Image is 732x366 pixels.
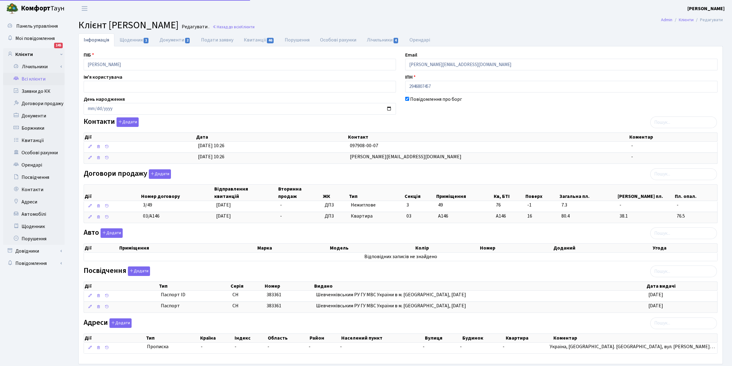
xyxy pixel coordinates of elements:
a: Всі клієнти [3,73,65,85]
span: Квартира [351,213,402,220]
th: Колір [415,244,479,252]
span: [DATE] 10:26 [198,142,224,149]
span: - [280,202,282,208]
th: Номер договору [140,185,214,201]
th: Приміщення [119,244,257,252]
span: ДП3 [325,202,346,209]
a: Заявки до КК [3,85,65,97]
a: Довідники [3,245,65,257]
span: Паспорт [161,302,228,309]
span: 3 [406,202,409,208]
th: Пл. опал. [674,185,717,201]
td: Відповідних записів не знайдено [84,253,717,261]
a: Інформація [78,33,114,46]
button: Переключити навігацію [77,3,92,14]
th: Коментар [629,133,717,141]
th: Дата видачі [646,282,717,290]
input: Пошук... [650,168,717,180]
input: Пошук... [650,317,717,329]
span: [DATE] [648,302,663,309]
th: [PERSON_NAME] пл. [617,185,674,201]
th: Країна [200,334,234,342]
span: -1 [527,202,556,209]
span: Шевченківським РУ ГУ МВС України в м. [GEOGRAPHIC_DATA], [DATE] [316,302,466,309]
span: 3/49 [143,202,152,208]
label: Посвідчення [84,266,150,276]
th: Дії [84,282,158,290]
a: Порушення [3,233,65,245]
a: Щоденник [3,220,65,233]
a: Мої повідомлення145 [3,32,65,45]
a: Документи [3,110,65,122]
span: Мої повідомлення [15,35,55,42]
a: Щоденник [114,33,154,46]
a: Лічильники [7,61,65,73]
th: Населений пункт [341,334,425,342]
span: [DATE] [648,291,663,298]
th: Приміщення [436,185,493,201]
span: Панель управління [16,23,58,30]
th: Поверх [525,185,559,201]
label: Адреси [84,318,132,328]
a: Порушення [279,33,315,46]
th: Марка [257,244,329,252]
img: logo.png [6,2,18,15]
th: Дії [84,133,196,141]
span: 16 [527,213,556,220]
label: Ім'я користувача [84,73,122,81]
th: Номер [479,244,553,252]
th: Видано [314,282,646,290]
span: 76.5 [677,213,715,220]
span: 80.4 [561,213,615,220]
a: Договори продажу [3,97,65,110]
span: 097908-00-07 [350,142,378,149]
th: Кв, БТІ [493,185,525,201]
th: Вулиця [424,334,462,342]
th: Номер [264,282,314,290]
a: Додати [147,168,171,179]
label: Email [405,51,417,59]
span: [DATE] [216,202,231,208]
a: Посвідчення [3,171,65,183]
a: [PERSON_NAME] [687,5,725,12]
span: Україна, [GEOGRAPHIC_DATA]. [GEOGRAPHIC_DATA], вул. [PERSON_NAME]… [550,343,715,350]
label: Повідомлення про борг [410,96,462,103]
a: Додати [108,317,132,328]
span: 03 [406,213,411,219]
span: Нежитлове [351,202,402,209]
th: Дії [84,185,140,201]
a: Додати [99,227,123,238]
span: - [677,202,715,209]
span: - [423,343,425,350]
span: 76 [496,202,523,209]
span: 383361 [267,302,281,309]
th: Модель [329,244,415,252]
span: А146 [496,213,523,220]
th: Тип [158,282,230,290]
th: Серія [230,282,264,290]
div: 145 [54,43,63,48]
th: Доданий [553,244,652,252]
th: Квартира [505,334,553,342]
a: Клієнти [3,48,65,61]
th: Будинок [462,334,505,342]
a: Особові рахунки [315,33,362,46]
input: Пошук... [650,266,717,277]
th: Тип [145,334,200,342]
small: Редагувати . [180,24,209,30]
span: 1 [144,38,148,43]
span: 46 [267,38,274,43]
a: Контакти [3,183,65,196]
span: ДП3 [325,213,346,220]
span: Клієнти [241,24,255,30]
span: 03/А146 [143,213,160,219]
th: Дата [196,133,347,141]
span: [DATE] [216,213,231,219]
span: - [619,202,672,209]
span: - [201,343,230,350]
th: Дії [84,334,145,342]
a: Квитанції [3,134,65,147]
button: Контакти [117,117,139,127]
a: Додати [115,116,139,127]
